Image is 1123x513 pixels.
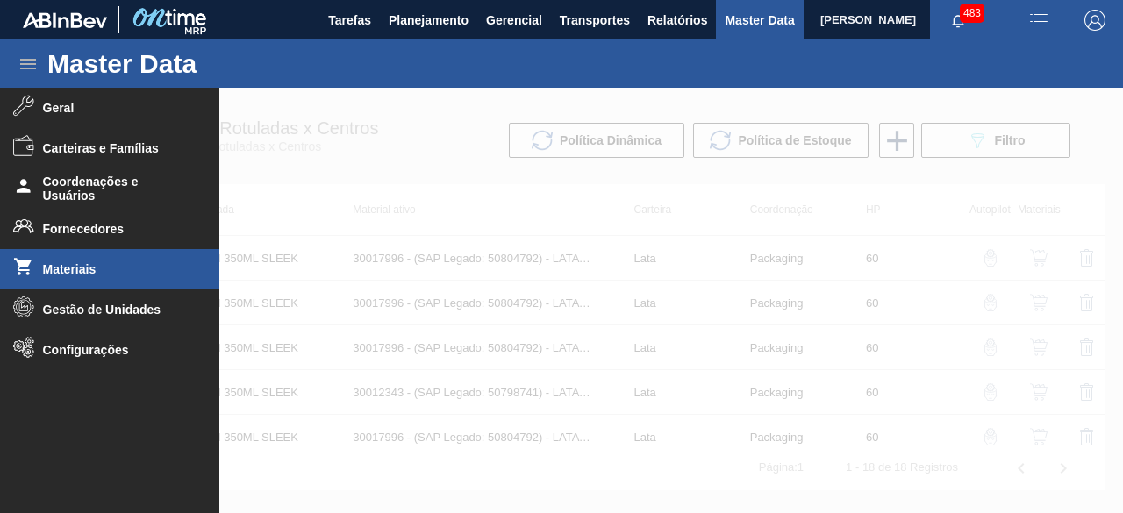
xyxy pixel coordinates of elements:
[930,8,986,32] button: Notificações
[560,10,630,31] span: Transportes
[960,4,984,23] span: 483
[47,53,359,74] h1: Master Data
[43,303,188,317] span: Gestão de Unidades
[1084,10,1105,31] img: Logout
[43,222,188,236] span: Fornecedores
[725,10,794,31] span: Master Data
[43,262,188,276] span: Materiais
[43,175,188,203] span: Coordenações e Usuários
[1028,10,1049,31] img: userActions
[43,343,188,357] span: Configurações
[486,10,542,31] span: Gerencial
[389,10,469,31] span: Planejamento
[647,10,707,31] span: Relatórios
[328,10,371,31] span: Tarefas
[43,101,188,115] span: Geral
[43,141,188,155] span: Carteiras e Famílias
[23,12,107,28] img: TNhmsLtSVTkK8tSr43FrP2fwEKptu5GPRR3wAAAABJRU5ErkJggg==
